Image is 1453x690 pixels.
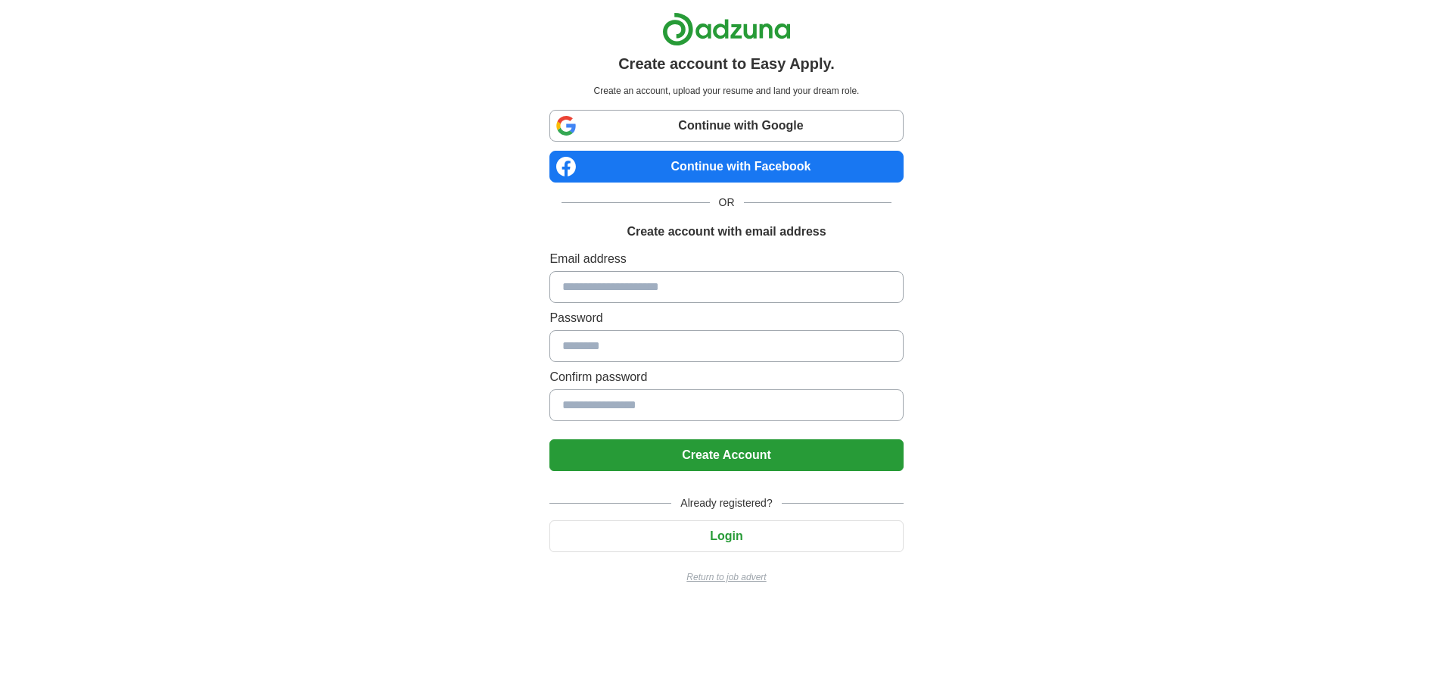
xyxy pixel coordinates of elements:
label: Password [549,309,903,327]
img: Adzuna logo [662,12,791,46]
span: Already registered? [671,495,781,511]
h1: Create account with email address [627,223,826,241]
label: Confirm password [549,368,903,386]
span: OR [710,195,744,211]
button: Login [549,520,903,552]
a: Login [549,529,903,542]
h1: Create account to Easy Apply. [618,52,835,75]
a: Continue with Google [549,110,903,142]
a: Continue with Facebook [549,151,903,183]
a: Return to job advert [549,570,903,584]
p: Create an account, upload your resume and land your dream role. [552,84,900,98]
label: Email address [549,250,903,268]
button: Create Account [549,439,903,471]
